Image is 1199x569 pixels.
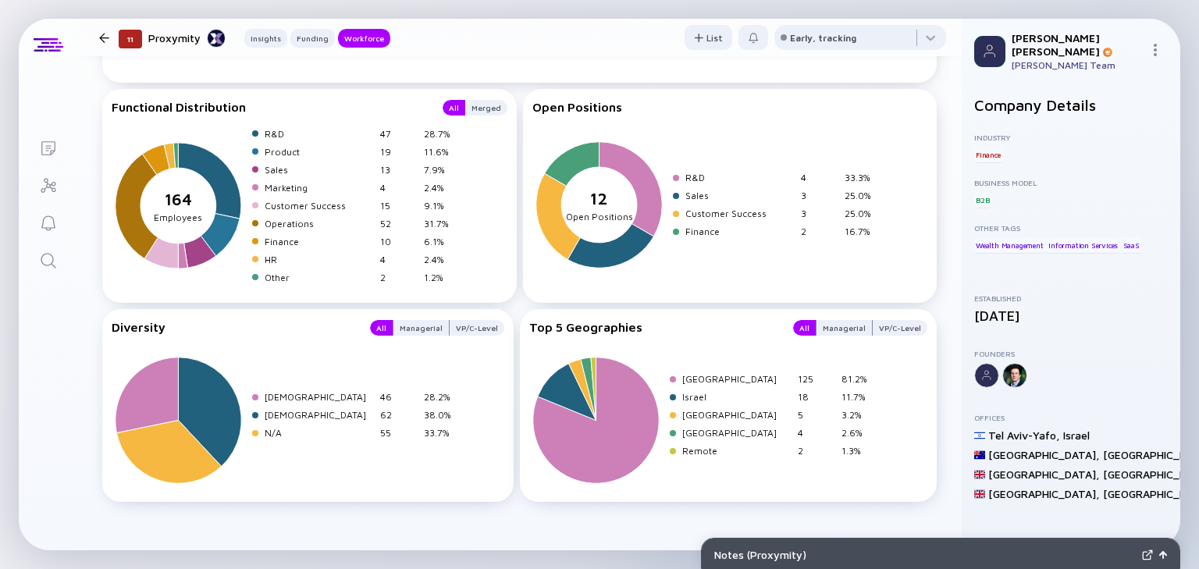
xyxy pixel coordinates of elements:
[393,320,449,336] div: Managerial
[424,218,461,229] div: 31.7%
[974,469,985,480] img: United Kingdom Flag
[793,320,816,336] button: All
[974,96,1168,114] h2: Company Details
[380,391,418,403] div: 46
[380,182,418,194] div: 4
[974,147,1002,162] div: Finance
[801,172,838,183] div: 4
[565,211,632,222] tspan: Open Positions
[380,427,418,439] div: 55
[845,226,882,237] div: 16.7%
[798,391,835,403] div: 18
[290,29,335,48] button: Funding
[974,178,1168,187] div: Business Model
[798,445,835,457] div: 2
[1159,551,1167,559] img: Open Notes
[380,409,418,421] div: 62
[265,254,374,265] div: HR
[841,445,879,457] div: 1.3%
[974,133,1168,142] div: Industry
[265,218,374,229] div: Operations
[244,30,287,46] div: Insights
[801,208,838,219] div: 3
[1149,44,1162,56] img: Menu
[790,32,856,44] div: Early, tracking
[974,293,1168,303] div: Established
[338,29,390,48] button: Workforce
[380,254,418,265] div: 4
[988,468,1100,481] div: [GEOGRAPHIC_DATA] ,
[685,190,795,201] div: Sales
[244,29,287,48] button: Insights
[798,373,835,385] div: 125
[19,240,77,278] a: Search
[380,164,418,176] div: 13
[19,128,77,165] a: Lists
[19,203,77,240] a: Reminders
[1047,237,1119,253] div: Information Services
[974,36,1005,67] img: Profile Picture
[1142,549,1153,560] img: Expand Notes
[380,200,418,212] div: 15
[393,320,450,336] button: Managerial
[801,226,838,237] div: 2
[380,236,418,247] div: 10
[19,165,77,203] a: Investor Map
[685,26,732,50] div: List
[1012,59,1143,71] div: [PERSON_NAME] Team
[1063,429,1090,442] div: Israel
[424,427,461,439] div: 33.7%
[974,413,1168,422] div: Offices
[841,391,879,403] div: 11.7%
[974,450,985,461] img: Australia Flag
[988,487,1100,500] div: [GEOGRAPHIC_DATA] ,
[424,200,461,212] div: 9.1%
[424,236,461,247] div: 6.1%
[380,146,418,158] div: 19
[424,146,461,158] div: 11.6%
[450,320,504,336] button: VP/C-Level
[685,172,795,183] div: R&D
[801,190,838,201] div: 3
[290,30,335,46] div: Funding
[424,254,461,265] div: 2.4%
[714,548,1136,561] div: Notes ( Proxymity )
[798,427,835,439] div: 4
[112,320,354,336] div: Diversity
[380,218,418,229] div: 52
[1122,237,1141,253] div: SaaS
[424,164,461,176] div: 7.9%
[974,430,985,441] img: Israel Flag
[424,182,461,194] div: 2.4%
[817,320,872,336] div: Managerial
[873,320,927,336] button: VP/C-Level
[845,172,882,183] div: 33.3%
[155,212,203,223] tspan: Employees
[816,320,873,336] button: Managerial
[845,208,882,219] div: 25.0%
[682,373,792,385] div: [GEOGRAPHIC_DATA]
[265,182,374,194] div: Marketing
[798,409,835,421] div: 5
[590,189,608,208] tspan: 12
[380,272,418,283] div: 2
[682,391,792,403] div: Israel
[465,100,507,116] div: Merged
[424,128,461,140] div: 28.7%
[265,164,374,176] div: Sales
[265,409,374,421] div: [DEMOGRAPHIC_DATA]
[265,427,374,439] div: N/A
[119,30,142,48] div: 11
[988,448,1100,461] div: [GEOGRAPHIC_DATA] ,
[841,427,879,439] div: 2.6%
[685,208,795,219] div: Customer Success
[682,427,792,439] div: [GEOGRAPHIC_DATA]
[532,100,928,114] div: Open Positions
[974,308,1168,324] div: [DATE]
[265,146,374,158] div: Product
[974,349,1168,358] div: Founders
[370,320,393,336] div: All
